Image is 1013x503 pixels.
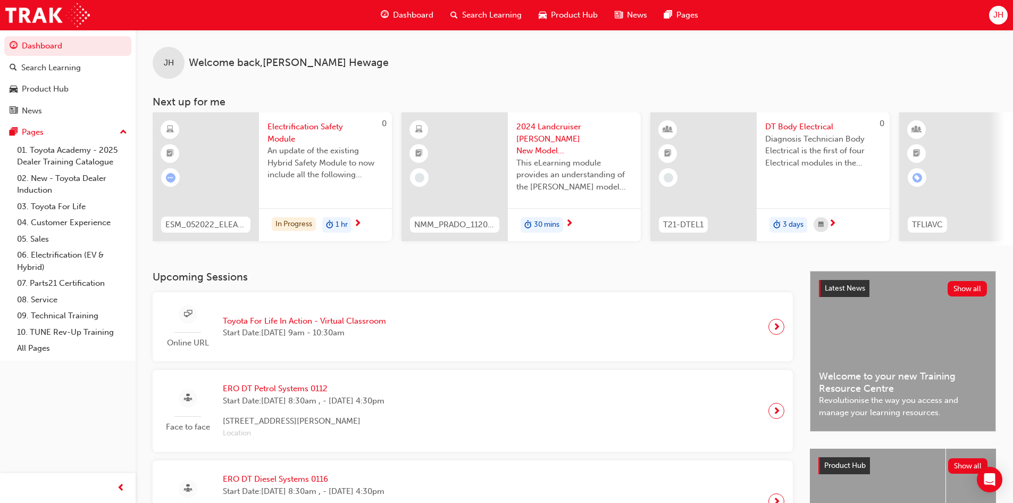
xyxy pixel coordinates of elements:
a: 09. Technical Training [13,308,131,324]
span: duration-icon [524,218,532,232]
span: up-icon [120,126,127,139]
a: Latest NewsShow allWelcome to your new Training Resource CentreRevolutionise the way you access a... [810,271,996,432]
div: In Progress [272,217,316,232]
span: booktick-icon [664,147,672,161]
span: 0 [382,119,387,128]
span: next-icon [773,319,781,334]
span: Face to face [161,421,214,433]
span: Product Hub [824,461,866,470]
span: ESM_052022_ELEARN [165,219,246,231]
a: News [4,101,131,121]
button: Show all [948,281,987,296]
a: 01. Toyota Academy - 2025 Dealer Training Catalogue [13,142,131,170]
div: News [22,105,42,117]
a: Product HubShow all [818,457,987,474]
span: NMM_PRADO_112024_MODULE_1 [414,219,495,231]
a: search-iconSearch Learning [442,4,530,26]
a: Product Hub [4,79,131,99]
span: learningResourceType_INSTRUCTOR_LED-icon [913,123,920,137]
span: DT Body Electrical [765,121,881,133]
img: Trak [5,3,90,27]
span: booktick-icon [415,147,423,161]
span: Latest News [825,284,865,293]
span: sessionType_FACE_TO_FACE-icon [184,392,192,405]
span: T21-DTEL1 [663,219,704,231]
a: Online URLToyota For Life In Action - Virtual ClassroomStart Date:[DATE] 9am - 10:30am [161,301,784,353]
span: TFLIAVC [912,219,943,231]
span: search-icon [10,63,17,73]
button: DashboardSearch LearningProduct HubNews [4,34,131,122]
span: News [627,9,647,21]
a: 08. Service [13,292,131,308]
a: 03. Toyota For Life [13,199,131,215]
span: car-icon [10,85,18,94]
span: 0 [880,119,884,128]
span: JH [164,57,174,69]
span: [STREET_ADDRESS][PERSON_NAME] [223,415,384,427]
span: booktick-icon [166,147,174,161]
span: Revolutionise the way you access and manage your learning resources. [819,394,987,418]
span: 2024 Landcruiser [PERSON_NAME] New Model Mechanisms - Model Outline 1 [516,121,632,157]
span: guage-icon [10,42,18,51]
span: Welcome to your new Training Resource Centre [819,370,987,394]
a: 07. Parts21 Certification [13,275,131,292]
span: learningRecordVerb_ENROLL-icon [912,173,922,183]
span: next-icon [773,403,781,418]
span: next-icon [354,219,362,229]
a: car-iconProduct Hub [530,4,606,26]
span: duration-icon [773,218,781,232]
span: next-icon [565,219,573,229]
span: learningRecordVerb_ATTEMPT-icon [166,173,175,183]
span: learningResourceType_ELEARNING-icon [166,123,174,137]
button: Pages [4,122,131,142]
span: Electrification Safety Module [267,121,383,145]
button: JH [989,6,1008,24]
span: news-icon [615,9,623,22]
span: Toyota For Life In Action - Virtual Classroom [223,315,386,327]
span: booktick-icon [913,147,920,161]
span: ERO DT Diesel Systems 0116 [223,473,384,485]
a: 06. Electrification (EV & Hybrid) [13,247,131,275]
a: 10. TUNE Rev-Up Training [13,324,131,341]
a: 0T21-DTEL1DT Body ElectricalDiagnosis Technician Body Electrical is the first of four Electrical ... [650,112,890,241]
span: 3 days [783,219,803,231]
span: car-icon [539,9,547,22]
h3: Next up for me [136,96,1013,108]
span: pages-icon [664,9,672,22]
span: guage-icon [381,9,389,22]
span: Start Date: [DATE] 9am - 10:30am [223,327,386,339]
span: sessionType_FACE_TO_FACE-icon [184,482,192,496]
span: Diagnosis Technician Body Electrical is the first of four Electrical modules in the Diagnosis Tec... [765,133,881,169]
h3: Upcoming Sessions [153,271,793,283]
span: search-icon [450,9,458,22]
span: Online URL [161,337,214,349]
span: Search Learning [462,9,522,21]
span: Start Date: [DATE] 8:30am , - [DATE] 4:30pm [223,485,384,498]
a: Face to faceERO DT Petrol Systems 0112Start Date:[DATE] 8:30am , - [DATE] 4:30pm[STREET_ADDRESS][... [161,378,784,443]
span: sessionType_ONLINE_URL-icon [184,308,192,321]
span: 30 mins [534,219,559,231]
span: news-icon [10,106,18,116]
div: Search Learning [21,62,81,74]
span: 1 hr [336,219,348,231]
span: learningRecordVerb_NONE-icon [664,173,673,183]
span: ERO DT Petrol Systems 0112 [223,383,384,395]
span: next-icon [828,219,836,229]
a: NMM_PRADO_112024_MODULE_12024 Landcruiser [PERSON_NAME] New Model Mechanisms - Model Outline 1Thi... [401,112,641,241]
span: Product Hub [551,9,598,21]
span: learningRecordVerb_NONE-icon [415,173,424,183]
a: All Pages [13,340,131,357]
span: calendar-icon [818,218,824,232]
span: learningResourceType_ELEARNING-icon [415,123,423,137]
span: pages-icon [10,128,18,137]
span: JH [993,9,1003,21]
div: Product Hub [22,83,69,95]
span: learningResourceType_INSTRUCTOR_LED-icon [664,123,672,137]
a: 04. Customer Experience [13,215,131,231]
a: news-iconNews [606,4,656,26]
span: Location [223,427,384,440]
span: An update of the existing Hybrid Safety Module to now include all the following electrification v... [267,145,383,181]
div: Open Intercom Messenger [977,467,1002,492]
span: Start Date: [DATE] 8:30am , - [DATE] 4:30pm [223,395,384,407]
